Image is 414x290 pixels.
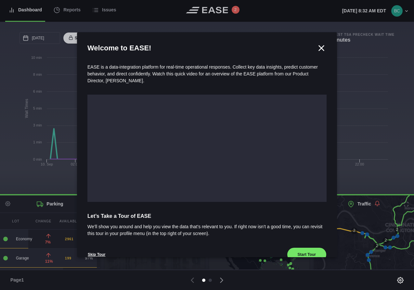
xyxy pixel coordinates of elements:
[287,247,327,262] button: Start Tour
[87,95,327,202] iframe: onboarding
[87,223,327,237] span: We’ll show you around and help you view the data that’s relevant to you. If right now isn’t a goo...
[87,43,316,53] h2: Welcome to EASE!
[10,277,27,283] span: Page 1
[87,212,327,220] span: Let’s Take a Tour of EASE
[87,247,106,262] button: Skip Tour
[87,64,318,83] span: EASE is a data-integration platform for real-time operational responses. Collect key data insight...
